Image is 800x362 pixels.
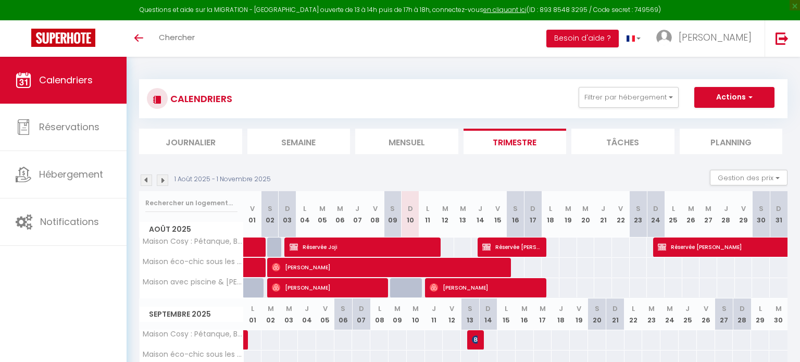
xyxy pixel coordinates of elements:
th: 10 [402,191,419,238]
th: 17 [534,298,552,330]
abbr: J [305,304,309,314]
abbr: D [776,204,781,214]
th: 03 [280,298,298,330]
span: [PERSON_NAME] [472,330,478,349]
th: 19 [570,298,588,330]
th: 23 [630,191,647,238]
span: Chercher [159,32,195,43]
li: Journalier [139,129,242,154]
th: 14 [479,298,497,330]
th: 25 [679,298,697,330]
th: 27 [715,298,733,330]
button: Filtrer par hébergement [579,87,679,108]
th: 08 [370,298,389,330]
th: 06 [331,191,349,238]
abbr: L [549,204,552,214]
span: [PERSON_NAME] [272,257,501,277]
th: 15 [489,191,507,238]
abbr: S [268,204,272,214]
abbr: J [432,304,436,314]
abbr: D [653,204,658,214]
th: 03 [279,191,296,238]
abbr: J [685,304,690,314]
abbr: V [449,304,454,314]
abbr: S [595,304,599,314]
th: 09 [389,298,407,330]
abbr: L [378,304,381,314]
img: logout [776,32,789,45]
li: Tâches [571,129,674,154]
abbr: M [582,204,589,214]
th: 31 [770,191,787,238]
abbr: V [250,204,255,214]
li: Trimestre [464,129,567,154]
th: 20 [588,298,606,330]
span: Calendriers [39,73,93,86]
span: Maison avec piscine & [PERSON_NAME] : L’Oustal d’Aygues [141,278,245,286]
abbr: M [413,304,419,314]
span: Septembre 2025 [140,307,243,322]
span: Réservée [PERSON_NAME] [482,237,540,257]
abbr: L [632,304,635,314]
h3: CALENDRIERS [168,87,232,110]
span: Maison Cosy : Pétanque, Baby-foot & Ping-Pong ! [141,238,245,245]
abbr: L [303,204,306,214]
abbr: D [408,204,413,214]
th: 11 [425,298,443,330]
abbr: M [319,204,326,214]
a: en cliquant ici [483,5,527,14]
abbr: L [505,304,508,314]
abbr: L [426,204,429,214]
th: 28 [717,191,735,238]
input: Rechercher un logement... [145,194,238,213]
th: 17 [524,191,542,238]
abbr: S [513,204,518,214]
th: 06 [334,298,353,330]
button: Gestion des prix [710,170,787,185]
abbr: M [286,304,292,314]
abbr: D [740,304,745,314]
span: Août 2025 [140,222,243,237]
th: 07 [349,191,367,238]
abbr: L [251,304,254,314]
abbr: M [460,204,466,214]
abbr: D [530,204,535,214]
th: 02 [261,191,279,238]
span: [PERSON_NAME] [430,278,539,297]
th: 16 [507,191,524,238]
span: Notifications [40,215,99,228]
abbr: J [478,204,482,214]
th: 26 [697,298,715,330]
span: Maison Cosy : Pétanque, Baby-foot & Ping-Pong ! [141,330,245,338]
th: 01 [244,298,262,330]
abbr: M [776,304,782,314]
li: Mensuel [355,129,458,154]
th: 20 [577,191,595,238]
th: 12 [443,298,461,330]
span: [PERSON_NAME] [679,31,752,44]
button: Besoin d'aide ? [546,30,619,47]
th: 25 [665,191,682,238]
abbr: L [759,304,762,314]
span: Réservée Joji [290,237,433,257]
th: 22 [624,298,643,330]
abbr: S [468,304,472,314]
th: 14 [471,191,489,238]
abbr: M [688,204,694,214]
img: Super Booking [31,29,95,47]
th: 27 [699,191,717,238]
th: 08 [366,191,384,238]
th: 13 [461,298,479,330]
abbr: M [540,304,546,314]
th: 23 [642,298,660,330]
abbr: J [724,204,728,214]
abbr: L [672,204,675,214]
th: 26 [682,191,700,238]
th: 11 [419,191,436,238]
th: 19 [559,191,577,238]
abbr: V [618,204,623,214]
abbr: M [565,204,571,214]
abbr: S [722,304,727,314]
abbr: V [741,204,746,214]
span: [PERSON_NAME] [272,278,381,297]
